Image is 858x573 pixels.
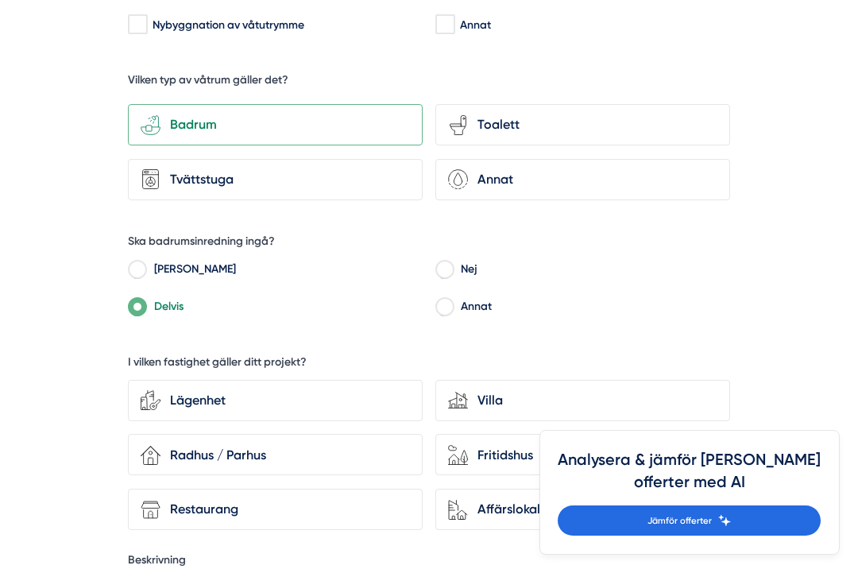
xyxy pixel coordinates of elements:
[435,17,454,33] input: Annat
[128,265,146,279] input: Ja
[453,296,730,320] label: Annat
[146,259,423,283] label: [PERSON_NAME]
[435,302,454,316] input: Annat
[128,17,146,33] input: Nybyggnation av våtutrymme
[558,449,821,505] h4: Analysera & jämför [PERSON_NAME] offerter med AI
[128,234,275,254] h5: Ska badrumsinredning ingå?
[647,513,712,528] span: Jämför offerter
[128,72,288,92] h5: Vilken typ av våtrum gäller det?
[128,354,307,374] h5: I vilken fastighet gäller ditt projekt?
[146,296,423,320] label: Delvis
[453,259,730,283] label: Nej
[128,552,730,572] label: Beskrivning
[128,302,146,316] input: Delvis
[558,505,821,536] a: Jämför offerter
[435,265,454,279] input: Nej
